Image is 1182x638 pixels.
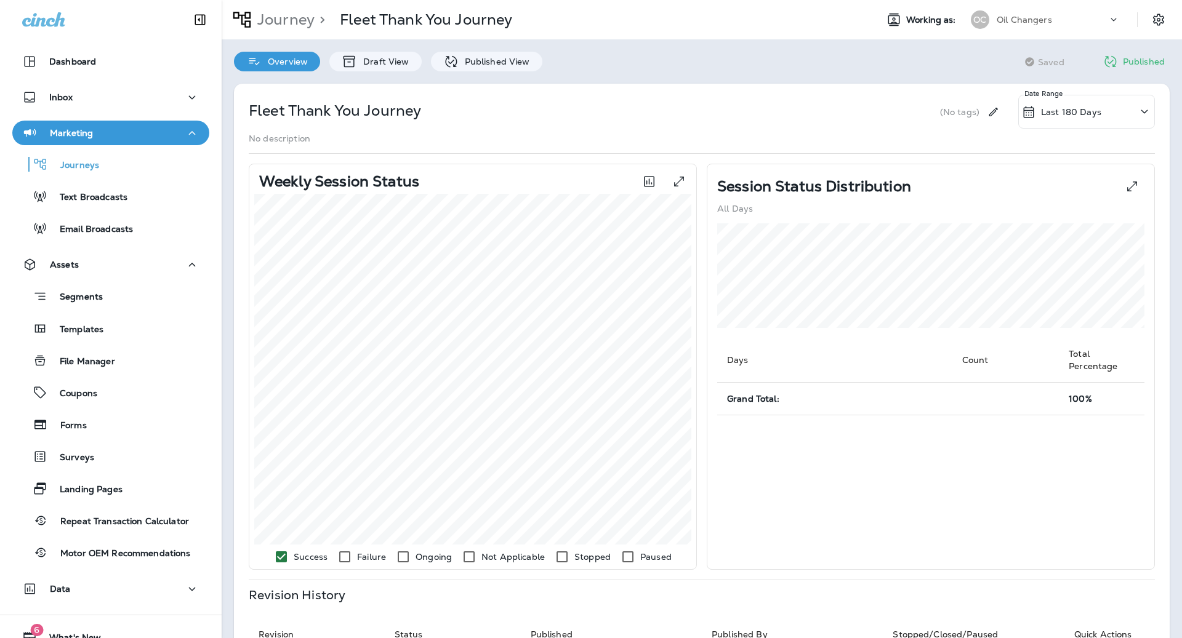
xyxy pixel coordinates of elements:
p: Not Applicable [481,552,545,562]
p: (No tags) [940,107,979,117]
th: Days [717,338,952,383]
button: Collapse Sidebar [183,7,217,32]
p: Published [1123,57,1165,66]
p: Email Broadcasts [47,224,133,236]
p: Data [50,584,71,594]
button: Repeat Transaction Calculator [12,508,209,533]
button: Templates [12,316,209,341]
p: Repeat Transaction Calculator [48,516,189,528]
p: Published View [459,57,530,66]
th: Count [952,338,1059,383]
button: File Manager [12,348,209,373]
button: Dashboard [12,49,209,74]
p: Fleet Thank You Journey [249,101,421,121]
p: Session Status Distribution [717,181,911,191]
button: View Pie expanded to full screen [1120,174,1144,199]
button: Coupons [12,380,209,405]
p: Failure [357,552,386,562]
button: Marketing [12,121,209,145]
button: Email Broadcasts [12,215,209,241]
button: Assets [12,252,209,277]
p: Landing Pages [47,484,123,496]
div: Edit [982,95,1005,129]
p: Last 180 Days [1041,107,1101,117]
p: Assets [50,260,79,269]
p: Oil Changers [997,15,1052,25]
p: Text Broadcasts [47,192,127,204]
p: Forms [48,420,87,432]
div: OC [971,10,989,29]
button: Toggle between session count and session percentage [637,169,662,194]
span: Working as: [906,15,959,25]
p: Success [294,552,328,562]
p: Journeys [48,160,99,172]
button: Settings [1148,9,1170,31]
span: Grand Total: [727,393,779,404]
p: File Manager [47,356,115,368]
p: Fleet Thank You Journey [340,10,512,29]
button: Text Broadcasts [12,183,209,209]
p: Paused [640,552,672,562]
p: > [315,10,325,29]
p: Overview [262,57,308,66]
p: Date Range [1024,89,1064,98]
p: Surveys [47,452,94,464]
button: Inbox [12,85,209,110]
button: View graph expanded to full screen [667,169,691,194]
p: Dashboard [49,57,96,66]
p: Ongoing [416,552,452,562]
p: No description [249,134,310,143]
th: Total Percentage [1059,338,1144,383]
button: Journeys [12,151,209,177]
button: Data [12,576,209,601]
p: Motor OEM Recommendations [48,548,191,560]
p: Weekly Session Status [259,177,419,186]
p: Templates [47,324,103,336]
span: 6 [30,624,43,636]
p: Stopped [574,552,611,562]
span: Saved [1038,57,1064,67]
p: Draft View [357,57,409,66]
button: Landing Pages [12,476,209,501]
p: Revision History [249,590,345,600]
span: 100% [1069,393,1092,404]
button: Segments [12,283,209,309]
p: Segments [47,292,103,304]
p: All Days [717,204,753,213]
p: Marketing [50,128,93,138]
button: Motor OEM Recommendations [12,540,209,565]
button: Surveys [12,444,209,469]
p: Inbox [49,92,73,102]
p: Coupons [47,388,97,400]
button: Forms [12,412,209,437]
p: Journey [252,10,315,29]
